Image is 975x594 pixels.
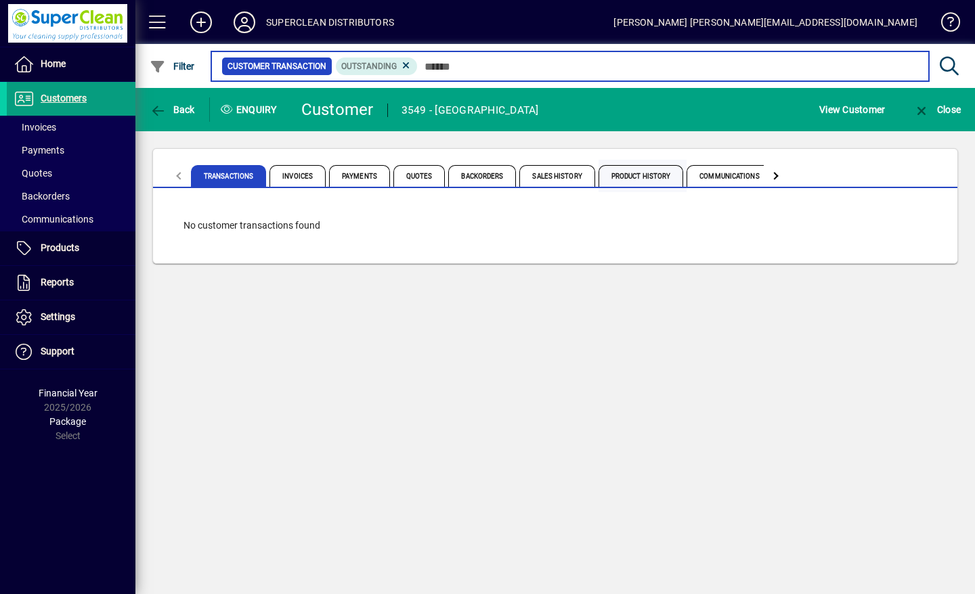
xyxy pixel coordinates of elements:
[191,165,266,187] span: Transactions
[269,165,326,187] span: Invoices
[223,10,266,35] button: Profile
[7,185,135,208] a: Backorders
[49,416,86,427] span: Package
[7,335,135,369] a: Support
[39,388,97,398] span: Financial Year
[7,231,135,265] a: Products
[14,191,70,202] span: Backorders
[14,214,93,225] span: Communications
[41,242,79,253] span: Products
[336,58,418,75] mat-chip: Outstanding Status: Outstanding
[599,165,684,187] span: Product History
[7,116,135,139] a: Invoices
[931,3,958,47] a: Knowledge Base
[613,12,917,33] div: [PERSON_NAME] [PERSON_NAME][EMAIL_ADDRESS][DOMAIN_NAME]
[41,311,75,322] span: Settings
[687,165,772,187] span: Communications
[7,300,135,334] a: Settings
[41,346,74,357] span: Support
[266,12,394,33] div: SUPERCLEAN DISTRIBUTORS
[341,62,397,71] span: Outstanding
[146,97,198,122] button: Back
[519,165,594,187] span: Sales History
[14,168,52,179] span: Quotes
[913,104,961,115] span: Close
[14,122,56,133] span: Invoices
[41,58,66,69] span: Home
[402,99,539,121] div: 3549 - [GEOGRAPHIC_DATA]
[227,60,326,73] span: Customer Transaction
[146,54,198,78] button: Filter
[14,145,64,156] span: Payments
[393,165,446,187] span: Quotes
[210,99,291,120] div: Enquiry
[448,165,516,187] span: Backorders
[819,99,885,120] span: View Customer
[41,93,87,104] span: Customers
[7,47,135,81] a: Home
[816,97,888,122] button: View Customer
[170,205,940,246] div: No customer transactions found
[910,97,964,122] button: Close
[329,165,390,187] span: Payments
[135,97,210,122] app-page-header-button: Back
[899,97,975,122] app-page-header-button: Close enquiry
[41,277,74,288] span: Reports
[150,61,195,72] span: Filter
[7,139,135,162] a: Payments
[150,104,195,115] span: Back
[7,266,135,300] a: Reports
[7,208,135,231] a: Communications
[301,99,374,120] div: Customer
[179,10,223,35] button: Add
[7,162,135,185] a: Quotes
